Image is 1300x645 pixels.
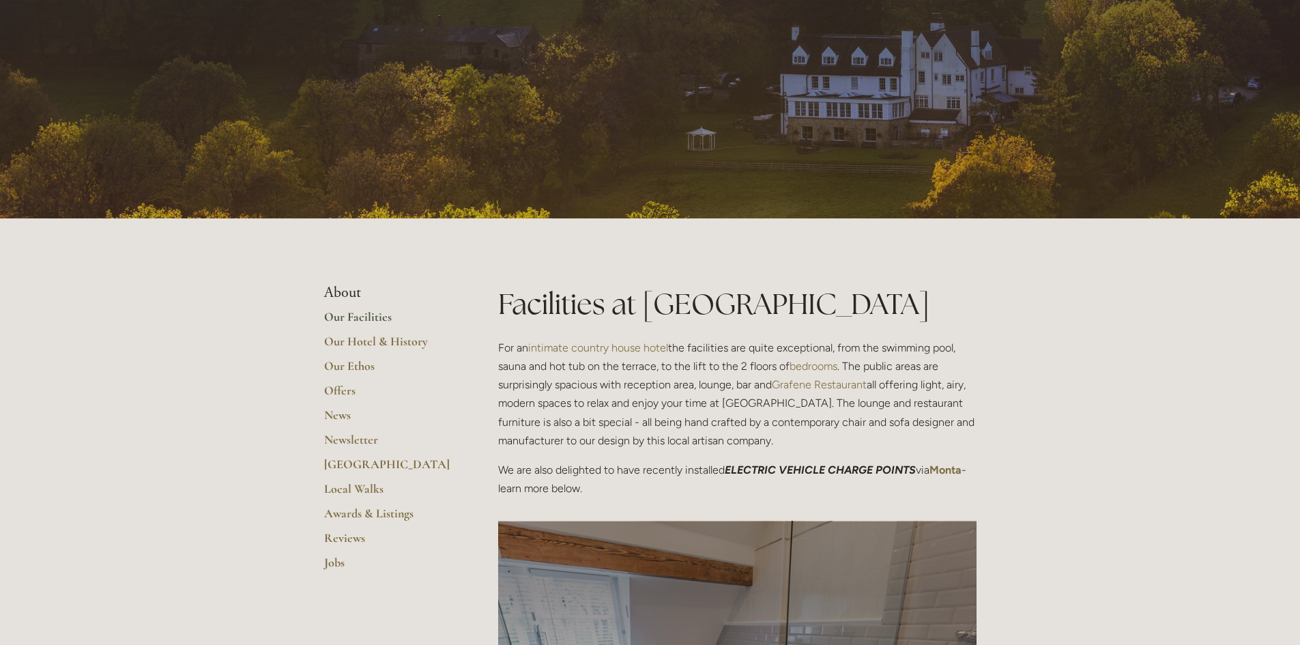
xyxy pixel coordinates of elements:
a: Offers [324,383,454,407]
p: We are also delighted to have recently installed via - learn more below. [498,461,977,498]
a: Our Hotel & History [324,334,454,358]
li: About [324,284,454,302]
a: Our Facilities [324,309,454,334]
h1: Facilities at [GEOGRAPHIC_DATA] [498,284,977,324]
a: Monta [929,463,962,476]
a: Jobs [324,555,454,579]
a: Our Ethos [324,358,454,383]
em: ELECTRIC VEHICLE CHARGE POINTS [725,463,916,476]
a: [GEOGRAPHIC_DATA] [324,457,454,481]
a: Grafene Restaurant [772,378,867,391]
p: For an the facilities are quite exceptional, from the swimming pool, sauna and hot tub on the ter... [498,339,977,450]
a: bedrooms [790,360,837,373]
a: Reviews [324,530,454,555]
a: Awards & Listings [324,506,454,530]
a: News [324,407,454,432]
a: Newsletter [324,432,454,457]
a: Local Walks [324,481,454,506]
a: intimate country house hotel [528,341,668,354]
